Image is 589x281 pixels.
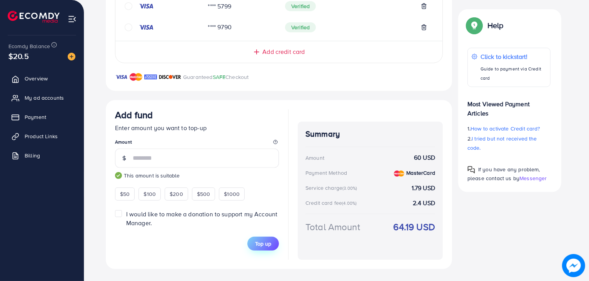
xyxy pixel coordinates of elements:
[262,47,305,56] span: Add credit card
[412,184,435,192] strong: 1.79 USD
[143,190,156,198] span: $100
[487,21,504,30] p: Help
[125,23,132,31] svg: circle
[467,135,537,152] span: I tried but not received the code.
[224,190,240,198] span: $1000
[6,109,78,125] a: Payment
[467,166,475,174] img: Popup guide
[9,45,28,68] span: $20.5
[467,166,540,182] span: If you have any problem, please contact us by
[170,190,183,198] span: $200
[25,152,40,159] span: Billing
[25,94,64,102] span: My ad accounts
[120,190,130,198] span: $50
[305,199,359,207] div: Credit card fee
[305,184,359,192] div: Service charge
[8,11,60,23] img: logo
[25,75,48,82] span: Overview
[6,129,78,144] a: Product Links
[406,169,435,177] strong: MasterCard
[115,139,279,148] legend: Amount
[305,169,347,177] div: Payment Method
[115,109,153,120] h3: Add fund
[481,64,546,83] p: Guide to payment via Credit card
[471,125,540,132] span: How to activate Credit card?
[414,153,435,162] strong: 60 USD
[467,18,481,32] img: Popup guide
[25,113,46,121] span: Payment
[6,71,78,86] a: Overview
[255,240,271,248] span: Top up
[342,185,357,191] small: (3.00%)
[247,237,279,251] button: Top up
[6,148,78,163] a: Billing
[467,124,551,133] p: 1.
[467,134,551,152] p: 2.
[305,129,435,139] h4: Summary
[305,154,324,162] div: Amount
[159,72,181,82] img: brand
[138,3,154,9] img: credit
[138,24,154,30] img: credit
[285,1,316,11] span: Verified
[197,190,210,198] span: $500
[8,42,50,50] span: Ecomdy Balance
[144,72,157,82] img: brand
[342,200,357,206] small: (4.00%)
[394,171,404,177] img: credit
[6,90,78,105] a: My ad accounts
[285,22,316,32] span: Verified
[183,72,249,82] p: Guaranteed Checkout
[519,174,547,182] span: Messenger
[125,2,132,10] svg: circle
[126,210,277,227] span: I would like to make a donation to support my Account Manager.
[25,132,58,140] span: Product Links
[562,254,584,276] img: image
[481,52,546,61] p: Click to kickstart!
[213,73,226,81] span: SAFE
[305,220,360,234] div: Total Amount
[130,72,142,82] img: brand
[467,93,551,118] p: Most Viewed Payment Articles
[115,123,279,132] p: Enter amount you want to top-up
[115,172,279,179] small: This amount is suitable
[68,15,77,23] img: menu
[394,220,435,234] strong: 64.19 USD
[115,72,128,82] img: brand
[115,172,122,179] img: guide
[68,53,75,60] img: image
[413,199,435,207] strong: 2.4 USD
